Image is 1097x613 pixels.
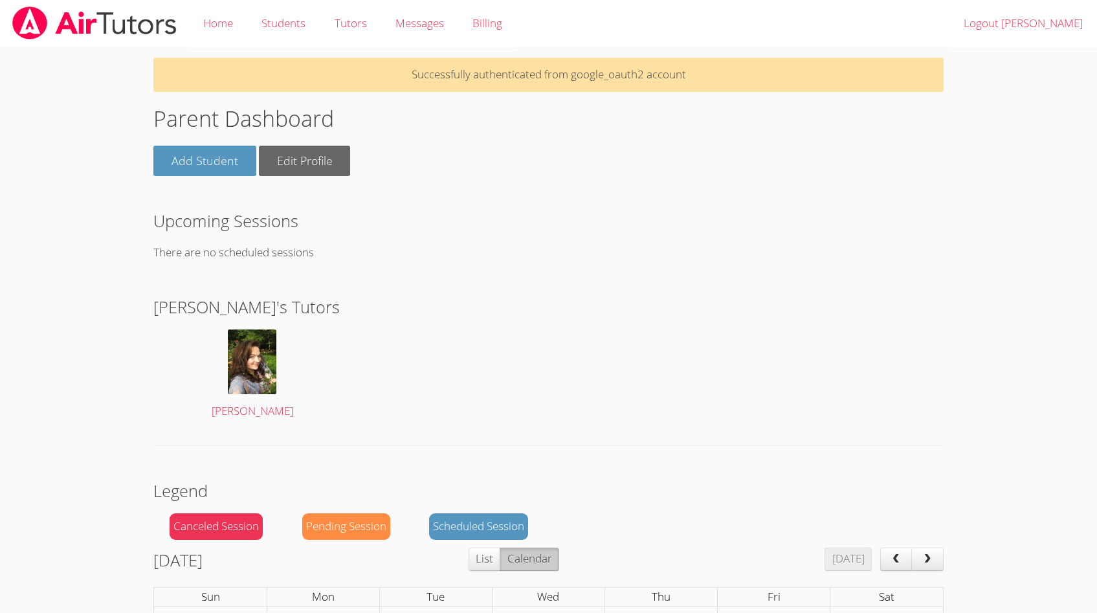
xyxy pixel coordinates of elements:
a: Edit Profile [259,146,351,176]
h2: [PERSON_NAME]'s Tutors [153,295,943,319]
span: Fri [768,589,781,604]
button: Calendar [500,548,559,571]
a: [PERSON_NAME] [170,329,335,421]
div: Pending Session [302,513,390,540]
span: Mon [312,589,335,604]
h2: [DATE] [153,548,203,572]
span: [PERSON_NAME] [212,403,293,418]
button: prev [880,548,913,571]
img: a.JPG [228,329,276,394]
a: Add Student [153,146,256,176]
span: Sun [201,589,220,604]
h2: Upcoming Sessions [153,208,943,233]
span: Wed [537,589,559,604]
div: Canceled Session [170,513,263,540]
h1: Parent Dashboard [153,102,943,135]
span: Sat [879,589,894,604]
div: Scheduled Session [429,513,528,540]
p: Successfully authenticated from google_oauth2 account [153,58,943,92]
button: [DATE] [825,548,871,571]
h2: Legend [153,478,943,503]
span: Messages [395,16,444,30]
span: Thu [652,589,670,604]
button: next [911,548,944,571]
p: There are no scheduled sessions [153,243,943,262]
span: Tue [427,589,445,604]
img: airtutors_banner-c4298cdbf04f3fff15de1276eac7730deb9818008684d7c2e4769d2f7ddbe033.png [11,6,178,39]
button: List [469,548,500,571]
